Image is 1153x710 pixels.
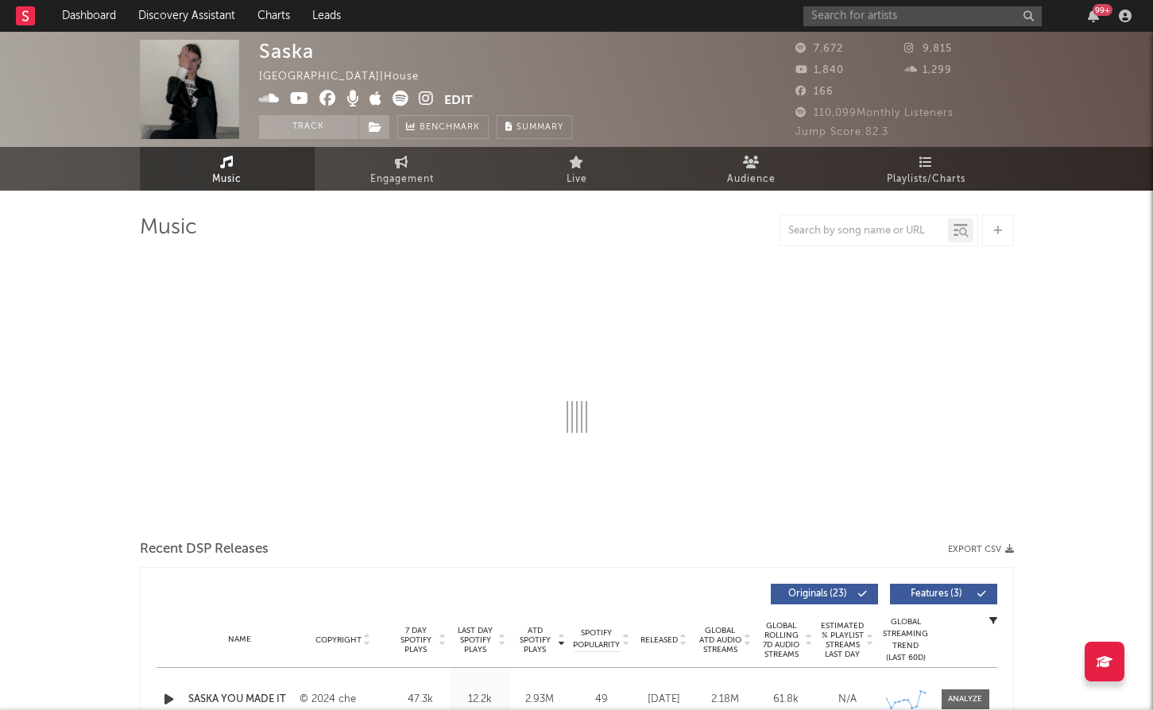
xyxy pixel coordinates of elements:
span: Last Day Spotify Plays [455,626,497,654]
span: Released [640,635,678,645]
span: ATD Spotify Plays [514,626,556,654]
span: Live [567,170,587,189]
div: 99 + [1093,4,1112,16]
button: Originals(23) [771,584,878,604]
button: 99+ [1088,10,1099,22]
a: Live [489,147,664,191]
a: Audience [664,147,839,191]
button: Export CSV [948,545,1014,554]
span: Spotify Popularity [573,627,620,651]
button: Edit [444,91,473,110]
div: © 2024 che [300,690,386,709]
a: Engagement [315,147,489,191]
span: 9,815 [904,44,952,54]
button: Summary [497,115,572,139]
span: Summary [517,123,563,132]
span: Playlists/Charts [887,170,965,189]
div: 2.18M [698,692,752,708]
span: 1,840 [795,65,844,75]
span: Global Rolling 7D Audio Streams [760,621,803,659]
span: Originals ( 23 ) [781,589,854,599]
span: Engagement [370,170,434,189]
div: N/A [821,692,874,708]
div: [GEOGRAPHIC_DATA] | House [259,68,437,87]
div: 61.8k [760,692,813,708]
span: Features ( 3 ) [900,589,973,599]
span: 166 [795,87,834,97]
div: 2.93M [514,692,566,708]
div: 12.2k [455,692,506,708]
span: Estimated % Playlist Streams Last Day [821,621,865,659]
span: Recent DSP Releases [140,540,269,559]
span: Audience [727,170,776,189]
a: Playlists/Charts [839,147,1014,191]
div: [DATE] [637,692,691,708]
input: Search for artists [803,6,1042,26]
div: 47.3k [395,692,447,708]
div: 49 [574,692,629,708]
a: Music [140,147,315,191]
div: Global Streaming Trend (Last 60D) [882,616,930,664]
div: Saska [259,40,314,63]
button: Features(3) [890,584,997,604]
span: Benchmark [420,118,480,137]
span: 7,672 [795,44,843,54]
span: Music [212,170,242,189]
span: Jump Score: 82.3 [795,127,888,137]
div: Name [188,634,292,646]
input: Search by song name or URL [780,225,948,237]
span: 7 Day Spotify Plays [395,626,437,654]
span: 110,099 Monthly Listeners [795,108,954,118]
a: SASKA YOU MADE IT [188,692,292,708]
button: Track [259,115,358,139]
span: Global ATD Audio Streams [698,626,742,654]
span: Copyright [315,635,362,645]
a: Benchmark [397,115,489,139]
span: 1,299 [904,65,952,75]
